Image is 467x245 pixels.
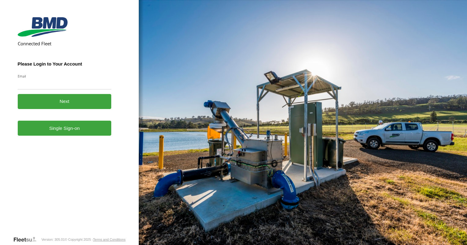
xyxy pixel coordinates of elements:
[93,238,125,241] a: Terms and Conditions
[18,74,112,78] label: Email
[13,236,41,243] a: Visit our Website
[18,61,112,66] h3: Please Login to Your Account
[18,17,68,37] img: BMD
[18,40,112,47] h2: Connected Fleet
[18,94,112,109] button: Next
[41,238,64,241] div: Version: 305.01
[18,121,112,136] a: Single Sign-on
[65,238,126,241] div: © Copyright 2025 -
